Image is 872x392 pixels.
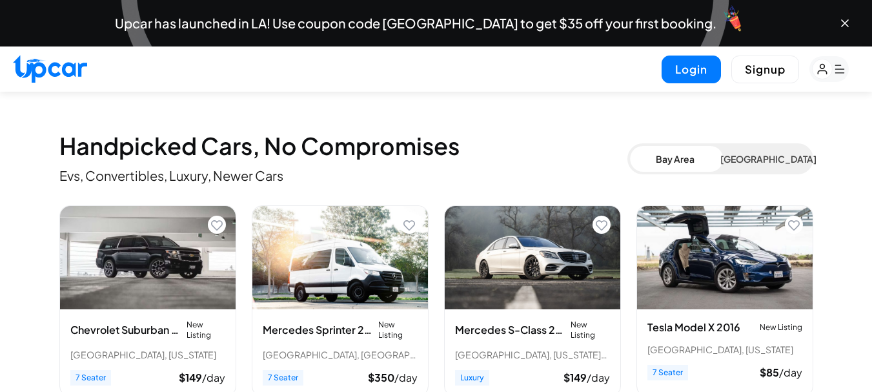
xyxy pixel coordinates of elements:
[760,322,802,333] span: New Listing
[70,348,225,361] div: [GEOGRAPHIC_DATA], [US_STATE]
[445,206,620,309] img: Mercedes S-Class 2020
[647,343,802,356] div: [GEOGRAPHIC_DATA], [US_STATE]
[252,206,428,309] img: Mercedes Sprinter 2025
[637,206,813,309] img: Tesla Model X 2016
[647,320,740,335] h3: Tesla Model X 2016
[779,366,802,379] span: /day
[400,216,418,234] button: Add to favorites
[179,371,202,384] span: $ 149
[593,216,611,234] button: Add to favorites
[368,371,394,384] span: $ 350
[647,365,688,380] span: 7 Seater
[208,216,226,234] button: Add to favorites
[263,348,418,361] div: [GEOGRAPHIC_DATA], [GEOGRAPHIC_DATA]
[70,322,182,338] h3: Chevrolet Suburban 2016
[60,206,236,309] img: Chevrolet Suburban 2016
[455,322,565,338] h3: Mercedes S-Class 2020
[202,371,225,384] span: /day
[760,366,779,379] span: $ 85
[455,370,489,386] span: Luxury
[785,216,803,234] button: Add to favorites
[455,348,610,361] div: [GEOGRAPHIC_DATA], [US_STATE] • 2 trips
[587,371,610,384] span: /day
[378,320,417,340] span: New Listing
[563,371,587,384] span: $ 149
[662,56,721,83] button: Login
[70,370,111,386] span: 7 Seater
[115,17,716,30] span: Upcar has launched in LA! Use coupon code [GEOGRAPHIC_DATA] to get $35 off your first booking.
[630,146,720,172] button: Bay Area
[59,167,627,185] p: Evs, Convertibles, Luxury, Newer Cars
[263,322,374,338] h3: Mercedes Sprinter 2025
[263,370,303,386] span: 7 Seater
[731,56,799,83] button: Signup
[571,320,610,340] span: New Listing
[720,146,811,172] button: [GEOGRAPHIC_DATA]
[13,55,87,83] img: Upcar Logo
[394,371,418,384] span: /day
[187,320,225,340] span: New Listing
[59,133,627,159] h2: Handpicked Cars, No Compromises
[838,17,851,30] button: Close banner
